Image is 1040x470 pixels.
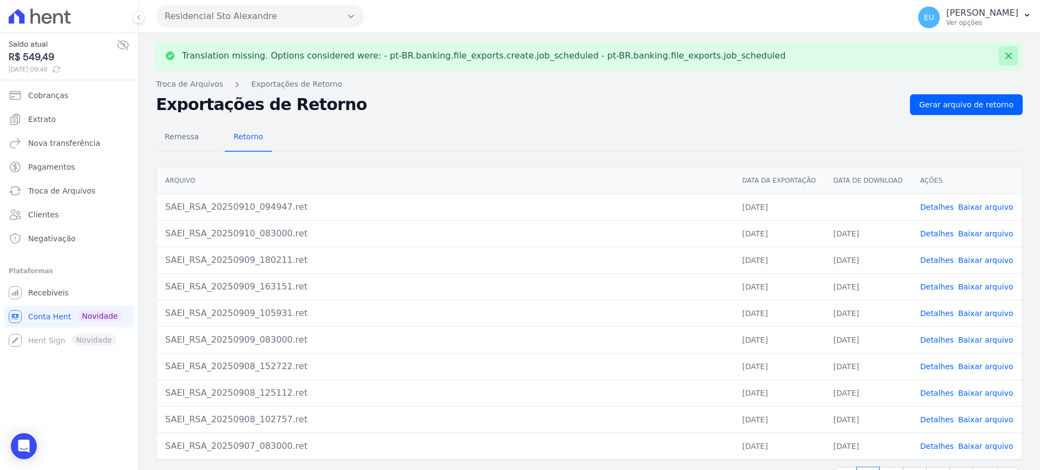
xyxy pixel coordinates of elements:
div: SAEI_RSA_20250909_105931.ret [165,307,725,320]
a: Exportações de Retorno [251,79,342,90]
td: [DATE] [825,300,912,326]
td: [DATE] [825,326,912,353]
a: Baixar arquivo [958,415,1013,424]
div: Open Intercom Messenger [11,433,37,459]
a: Detalhes [920,282,954,291]
div: SAEI_RSA_20250910_094947.ret [165,201,725,214]
div: Plataformas [9,265,129,278]
a: Baixar arquivo [958,256,1013,265]
span: Pagamentos [28,162,75,172]
span: Gerar arquivo de retorno [919,99,1013,110]
a: Detalhes [920,229,954,238]
div: SAEI_RSA_20250908_102757.ret [165,413,725,426]
a: Baixar arquivo [958,336,1013,344]
td: [DATE] [733,300,824,326]
a: Conta Hent Novidade [4,306,134,327]
span: Troca de Arquivos [28,185,95,196]
a: Retorno [225,124,272,152]
div: SAEI_RSA_20250907_083000.ret [165,440,725,453]
td: [DATE] [733,194,824,220]
td: [DATE] [825,379,912,406]
a: Cobranças [4,85,134,106]
td: [DATE] [825,273,912,300]
a: Nova transferência [4,132,134,154]
span: Nova transferência [28,138,100,149]
a: Detalhes [920,415,954,424]
td: [DATE] [733,433,824,459]
span: Saldo atual [9,38,116,50]
td: [DATE] [733,353,824,379]
span: Extrato [28,114,56,125]
a: Baixar arquivo [958,203,1013,211]
td: [DATE] [825,353,912,379]
th: Ações [912,168,1022,194]
a: Detalhes [920,256,954,265]
span: Novidade [77,310,122,322]
th: Arquivo [157,168,733,194]
td: [DATE] [733,273,824,300]
span: Clientes [28,209,58,220]
a: Baixar arquivo [958,309,1013,318]
span: Cobranças [28,90,68,101]
a: Baixar arquivo [958,282,1013,291]
a: Troca de Arquivos [4,180,134,202]
a: Remessa [156,124,207,152]
h2: Exportações de Retorno [156,97,901,112]
button: Residencial Sto Alexandre [156,5,364,27]
td: [DATE] [733,326,824,353]
div: SAEI_RSA_20250908_125112.ret [165,387,725,400]
a: Detalhes [920,203,954,211]
a: Pagamentos [4,156,134,178]
div: SAEI_RSA_20250909_163151.ret [165,280,725,293]
button: EU [PERSON_NAME] Ver opções [909,2,1040,33]
nav: Breadcrumb [156,79,1023,90]
span: R$ 549,49 [9,50,116,65]
a: Baixar arquivo [958,389,1013,397]
span: EU [924,14,934,21]
a: Gerar arquivo de retorno [910,94,1023,115]
a: Detalhes [920,389,954,397]
nav: Sidebar [9,85,129,351]
td: [DATE] [825,220,912,247]
div: SAEI_RSA_20250908_152722.ret [165,360,725,373]
a: Detalhes [920,336,954,344]
div: SAEI_RSA_20250910_083000.ret [165,227,725,240]
a: Recebíveis [4,282,134,304]
p: [PERSON_NAME] [946,8,1018,18]
a: Troca de Arquivos [156,79,223,90]
td: [DATE] [825,247,912,273]
a: Detalhes [920,442,954,450]
a: Negativação [4,228,134,249]
span: [DATE] 09:49 [9,65,116,74]
p: Translation missing. Options considered were: - pt-BR.banking.file_exports.create.job_scheduled -... [182,50,785,61]
td: [DATE] [733,220,824,247]
span: Remessa [158,126,205,147]
span: Conta Hent [28,311,71,322]
td: [DATE] [733,379,824,406]
div: SAEI_RSA_20250909_083000.ret [165,333,725,346]
div: SAEI_RSA_20250909_180211.ret [165,254,725,267]
a: Baixar arquivo [958,442,1013,450]
a: Detalhes [920,362,954,371]
span: Retorno [227,126,270,147]
a: Extrato [4,108,134,130]
th: Data da Exportação [733,168,824,194]
p: Ver opções [946,18,1018,27]
td: [DATE] [825,406,912,433]
a: Detalhes [920,309,954,318]
a: Baixar arquivo [958,362,1013,371]
span: Recebíveis [28,287,69,298]
a: Clientes [4,204,134,226]
span: Negativação [28,233,76,244]
a: Baixar arquivo [958,229,1013,238]
td: [DATE] [733,247,824,273]
td: [DATE] [825,433,912,459]
th: Data de Download [825,168,912,194]
td: [DATE] [733,406,824,433]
